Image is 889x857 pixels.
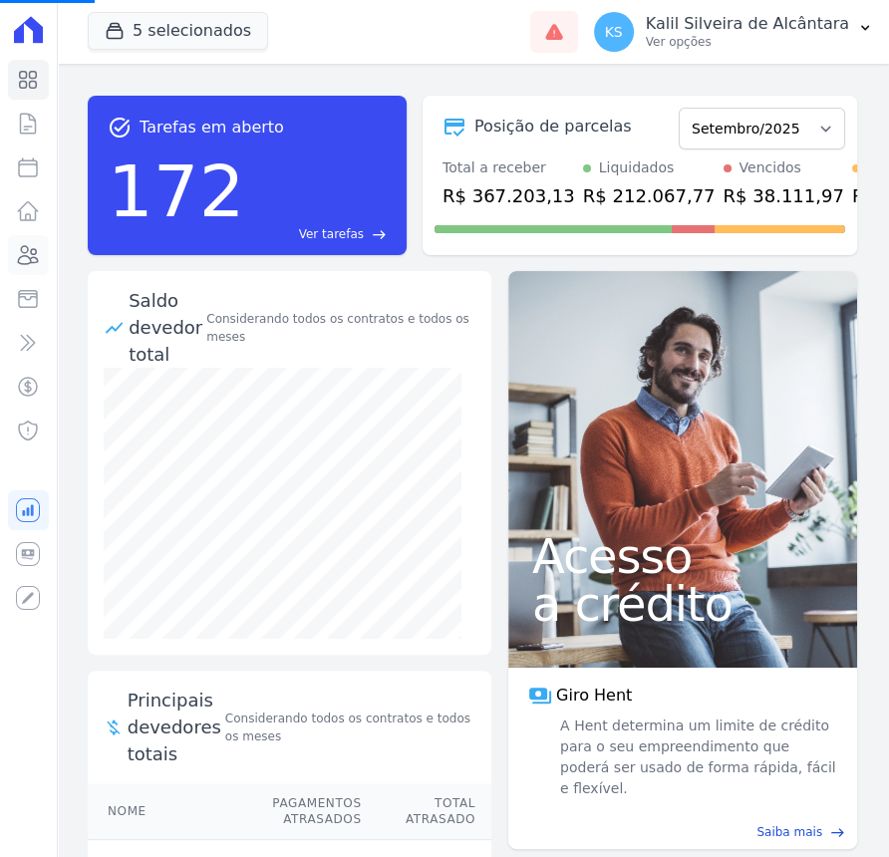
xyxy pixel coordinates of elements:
[646,34,849,50] p: Ver opções
[578,4,889,60] button: KS Kalil Silveira de Alcântara Ver opções
[128,687,221,767] span: Principais devedores totais
[108,140,244,243] div: 172
[140,116,284,140] span: Tarefas em aberto
[206,310,475,346] div: Considerando todos os contratos e todos os meses
[740,157,801,178] div: Vencidos
[443,157,575,178] div: Total a receber
[756,823,822,841] span: Saiba mais
[252,225,387,243] a: Ver tarefas east
[231,783,362,840] th: Pagamentos Atrasados
[532,532,833,580] span: Acesso
[474,115,632,139] div: Posição de parcelas
[88,783,231,840] th: Nome
[830,825,845,840] span: east
[299,225,364,243] span: Ver tarefas
[556,684,632,708] span: Giro Hent
[443,182,575,209] div: R$ 367.203,13
[520,823,845,841] a: Saiba mais east
[225,710,475,745] span: Considerando todos os contratos e todos os meses
[108,116,132,140] span: task_alt
[583,182,716,209] div: R$ 212.067,77
[599,157,675,178] div: Liquidados
[129,287,202,368] div: Saldo devedor total
[88,12,268,50] button: 5 selecionados
[724,182,844,209] div: R$ 38.111,97
[532,580,833,628] span: a crédito
[556,715,837,799] span: A Hent determina um limite de crédito para o seu empreendimento que poderá ser usado de forma ráp...
[605,25,623,39] span: KS
[646,14,849,34] p: Kalil Silveira de Alcântara
[363,783,491,840] th: Total Atrasado
[372,227,387,242] span: east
